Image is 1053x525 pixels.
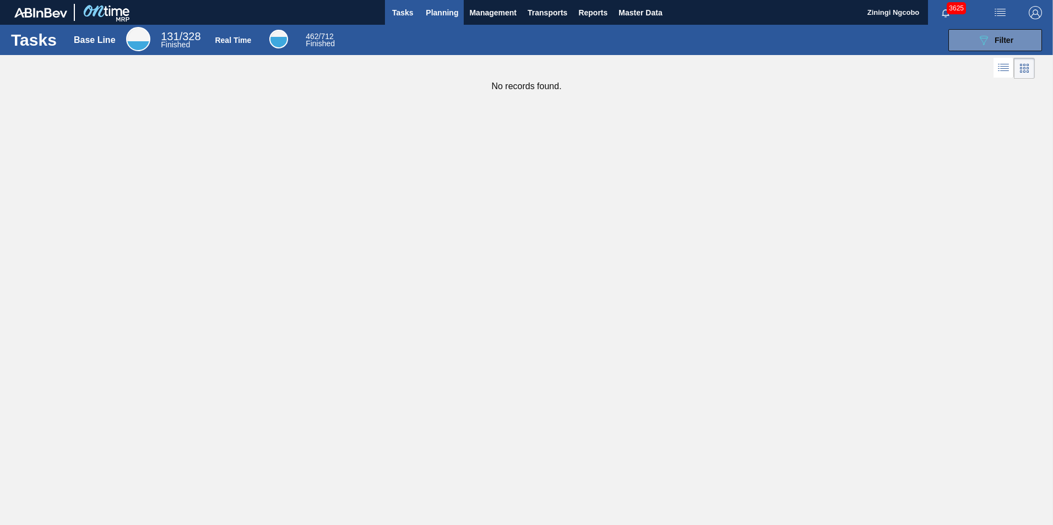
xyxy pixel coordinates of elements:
div: Base Line [74,35,116,45]
div: Base Line [161,32,200,48]
div: Base Line [126,27,150,51]
span: 462 [306,32,318,41]
span: Finished [306,39,335,48]
div: Card Vision [1014,58,1035,79]
span: Finished [161,40,190,49]
div: Real Time [306,33,335,47]
div: Real Time [215,36,251,45]
div: Real Time [269,30,288,48]
span: / 328 [161,30,200,42]
span: / 712 [306,32,334,41]
img: userActions [994,6,1007,19]
span: Tasks [390,6,415,19]
span: Reports [578,6,607,19]
span: 131 [161,30,179,42]
div: List Vision [994,58,1014,79]
span: Planning [426,6,458,19]
span: 3625 [947,2,966,14]
span: Transports [528,6,567,19]
button: Filter [948,29,1042,51]
span: Management [469,6,517,19]
img: Logout [1029,6,1042,19]
button: Notifications [928,5,963,20]
img: TNhmsLtSVTkK8tSr43FrP2fwEKptu5GPRR3wAAAABJRU5ErkJggg== [14,8,67,18]
span: Master Data [618,6,662,19]
span: Filter [995,36,1013,45]
h1: Tasks [11,34,59,46]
